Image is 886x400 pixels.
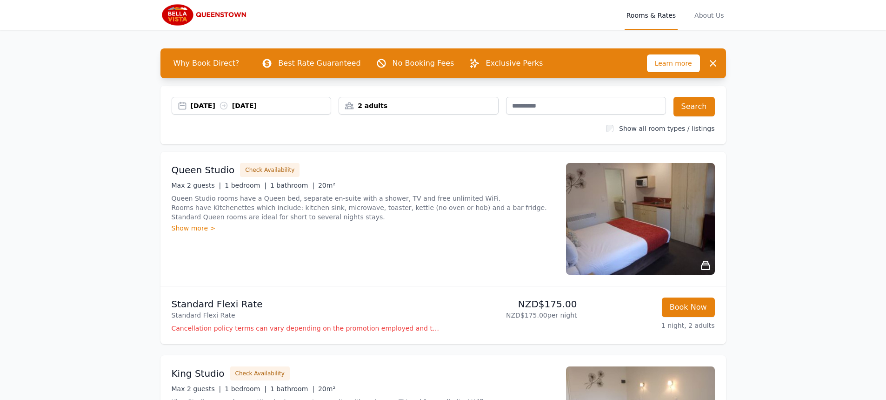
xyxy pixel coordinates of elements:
[191,101,331,110] div: [DATE] [DATE]
[230,366,290,380] button: Check Availability
[393,58,454,69] p: No Booking Fees
[486,58,543,69] p: Exclusive Perks
[172,367,225,380] h3: King Studio
[240,163,300,177] button: Check Availability
[172,163,235,176] h3: Queen Studio
[225,385,266,393] span: 1 bedroom |
[447,298,577,311] p: NZD$175.00
[172,298,440,311] p: Standard Flexi Rate
[172,385,221,393] span: Max 2 guests |
[278,58,360,69] p: Best Rate Guaranteed
[172,182,221,189] span: Max 2 guests |
[673,97,715,116] button: Search
[339,101,498,110] div: 2 adults
[270,385,314,393] span: 1 bathroom |
[270,182,314,189] span: 1 bathroom |
[172,224,555,233] div: Show more >
[318,385,335,393] span: 20m²
[585,321,715,330] p: 1 night, 2 adults
[172,324,440,333] p: Cancellation policy terms can vary depending on the promotion employed and the time of stay of th...
[225,182,266,189] span: 1 bedroom |
[172,194,555,222] p: Queen Studio rooms have a Queen bed, separate en-suite with a shower, TV and free unlimited WiFi....
[160,4,250,26] img: Bella Vista Queenstown
[647,54,700,72] span: Learn more
[166,54,247,73] span: Why Book Direct?
[318,182,335,189] span: 20m²
[172,311,440,320] p: Standard Flexi Rate
[619,125,714,132] label: Show all room types / listings
[662,298,715,317] button: Book Now
[447,311,577,320] p: NZD$175.00 per night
